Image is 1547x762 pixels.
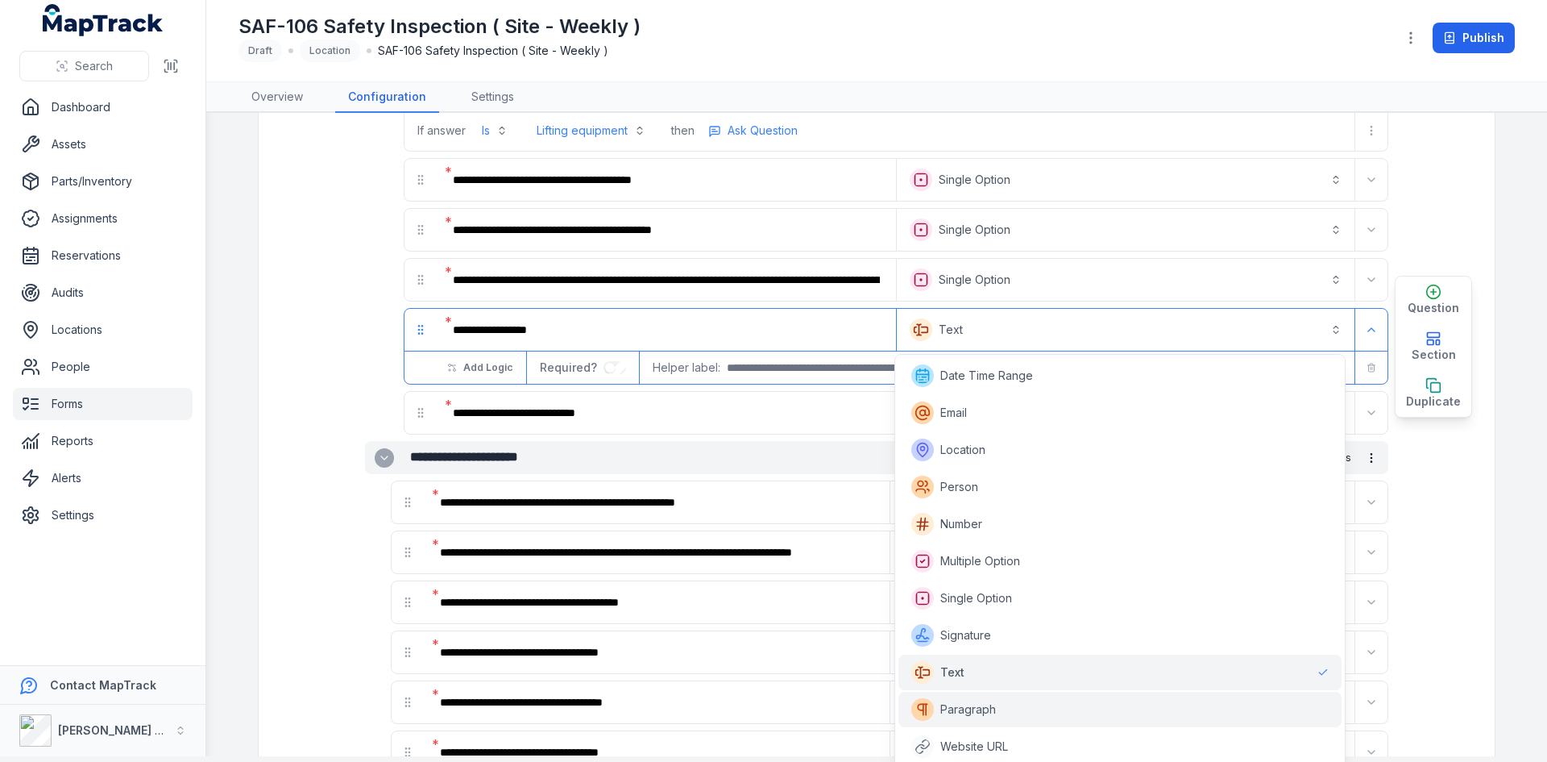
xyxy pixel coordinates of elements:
[940,368,1033,384] span: Date Time Range
[1396,277,1471,323] button: Question
[1396,323,1471,370] button: Section
[940,627,991,643] span: Signature
[940,516,982,532] span: Number
[603,361,626,374] input: :r1pn:-form-item-label
[940,702,996,718] span: Paragraph
[940,405,967,421] span: Email
[463,361,512,374] span: Add Logic
[1408,300,1459,316] span: Question
[940,664,964,681] span: Text
[540,360,603,374] span: Required?
[1396,370,1471,417] button: Duplicate
[653,360,720,376] span: Helper label:
[1406,393,1461,410] span: Duplicate
[940,479,978,495] span: Person
[940,590,1012,606] span: Single Option
[1412,347,1456,363] span: Section
[940,553,1020,569] span: Multiple Option
[437,354,523,381] button: Add Logic
[940,739,1008,755] span: Website URL
[900,312,1351,348] button: Text
[940,442,985,458] span: Location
